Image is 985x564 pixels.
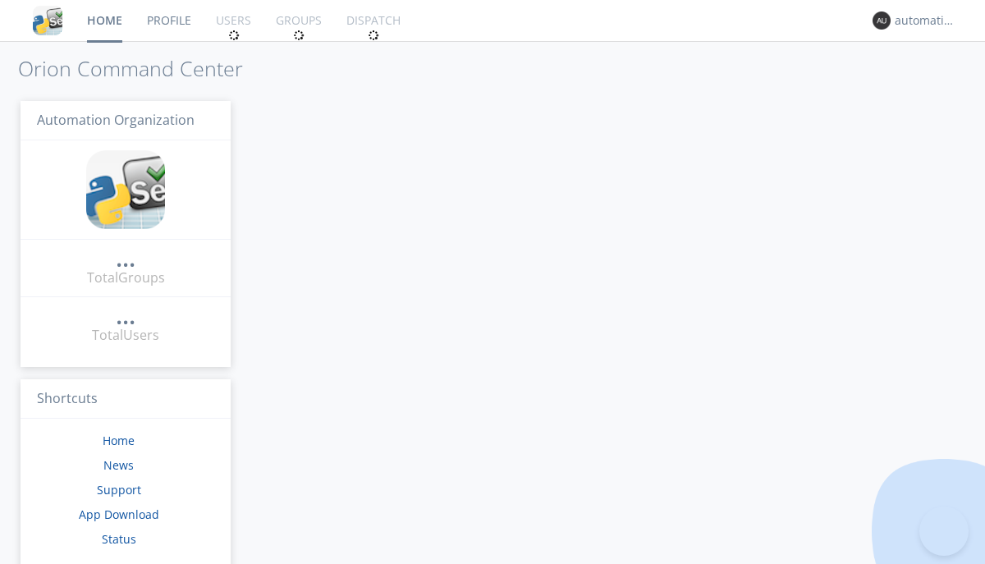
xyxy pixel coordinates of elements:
img: 373638.png [873,11,891,30]
div: Total Users [92,326,159,345]
div: automation+atlas0020 [895,12,956,29]
a: Status [102,531,136,547]
div: Total Groups [87,268,165,287]
a: ... [116,250,135,268]
img: cddb5a64eb264b2086981ab96f4c1ba7 [86,150,165,229]
a: Support [97,482,141,498]
img: spin.svg [228,30,240,41]
a: News [103,457,134,473]
img: spin.svg [368,30,379,41]
div: ... [116,250,135,266]
a: Home [103,433,135,448]
a: App Download [79,507,159,522]
span: Automation Organization [37,111,195,129]
iframe: Toggle Customer Support [919,507,969,556]
img: spin.svg [293,30,305,41]
div: ... [116,307,135,323]
h3: Shortcuts [21,379,231,420]
a: ... [116,307,135,326]
img: cddb5a64eb264b2086981ab96f4c1ba7 [33,6,62,35]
